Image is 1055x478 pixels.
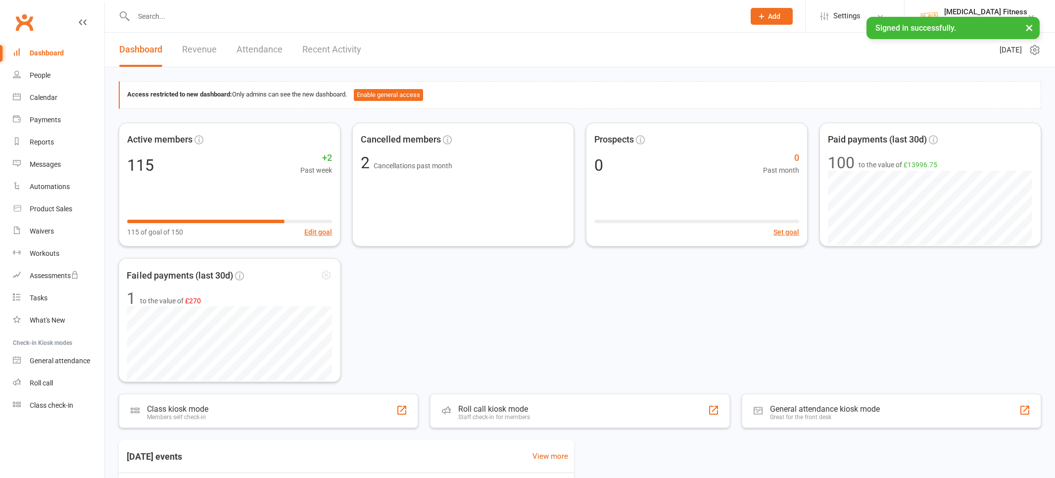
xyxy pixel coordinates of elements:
span: Paid payments (last 30d) [828,133,927,147]
span: Cancelled members [361,133,441,147]
span: 2 [361,153,374,172]
div: Dashboard [30,49,64,57]
a: Payments [13,109,104,131]
div: What's New [30,316,65,324]
div: Class kiosk mode [147,404,208,414]
a: What's New [13,309,104,332]
a: Attendance [237,33,283,67]
span: Prospects [594,133,634,147]
span: £270 [185,296,201,304]
div: Roll call [30,379,53,387]
span: Past month [763,165,799,176]
strong: Access restricted to new dashboard: [127,91,232,98]
a: General attendance kiosk mode [13,350,104,372]
div: General attendance [30,357,90,365]
input: Search... [131,9,738,23]
a: Assessments [13,265,104,287]
div: [MEDICAL_DATA] Fitness [944,16,1027,25]
a: View more [532,450,568,462]
a: Clubworx [12,10,37,35]
span: Past week [300,165,332,176]
span: 115 of goal of 150 [127,227,183,238]
a: Class kiosk mode [13,394,104,417]
div: Members self check-in [147,414,208,421]
div: Tasks [30,294,48,302]
a: Dashboard [119,33,162,67]
div: Great for the front desk [770,414,880,421]
span: Active members [127,133,192,147]
div: Reports [30,138,54,146]
div: Class check-in [30,401,73,409]
div: Product Sales [30,205,72,213]
a: Workouts [13,242,104,265]
img: thumb_image1569280052.png [919,6,939,26]
button: Set goal [773,227,799,238]
div: Messages [30,160,61,168]
a: Roll call [13,372,104,394]
span: Cancellations past month [374,162,452,170]
a: Reports [13,131,104,153]
div: Calendar [30,94,57,101]
div: Workouts [30,249,59,257]
div: Roll call kiosk mode [458,404,530,414]
button: × [1020,17,1038,38]
span: Failed payments (last 30d) [127,268,233,283]
span: Add [768,12,780,20]
a: Tasks [13,287,104,309]
button: Add [751,8,793,25]
a: People [13,64,104,87]
div: 0 [594,157,603,173]
a: Product Sales [13,198,104,220]
button: Edit goal [304,227,332,238]
div: Automations [30,183,70,191]
a: Messages [13,153,104,176]
div: General attendance kiosk mode [770,404,880,414]
div: 115 [127,157,154,173]
div: Staff check-in for members [458,414,530,421]
a: Recent Activity [302,33,361,67]
span: Signed in successfully. [875,23,956,33]
div: [MEDICAL_DATA] Fitness [944,7,1027,16]
a: Dashboard [13,42,104,64]
span: Settings [833,5,861,27]
span: £13996.75 [904,161,937,169]
div: Payments [30,116,61,124]
a: Automations [13,176,104,198]
span: to the value of [859,159,937,170]
div: People [30,71,50,79]
span: 0 [763,151,799,165]
span: [DATE] [1000,44,1022,56]
div: 100 [828,155,855,171]
div: Only admins can see the new dashboard. [127,89,1033,101]
button: Enable general access [354,89,423,101]
div: 1 [127,290,136,306]
a: Revenue [182,33,217,67]
span: to the value of [140,295,201,306]
a: Calendar [13,87,104,109]
a: Waivers [13,220,104,242]
span: +2 [300,151,332,165]
div: Assessments [30,272,79,280]
h3: [DATE] events [119,448,190,466]
div: Waivers [30,227,54,235]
